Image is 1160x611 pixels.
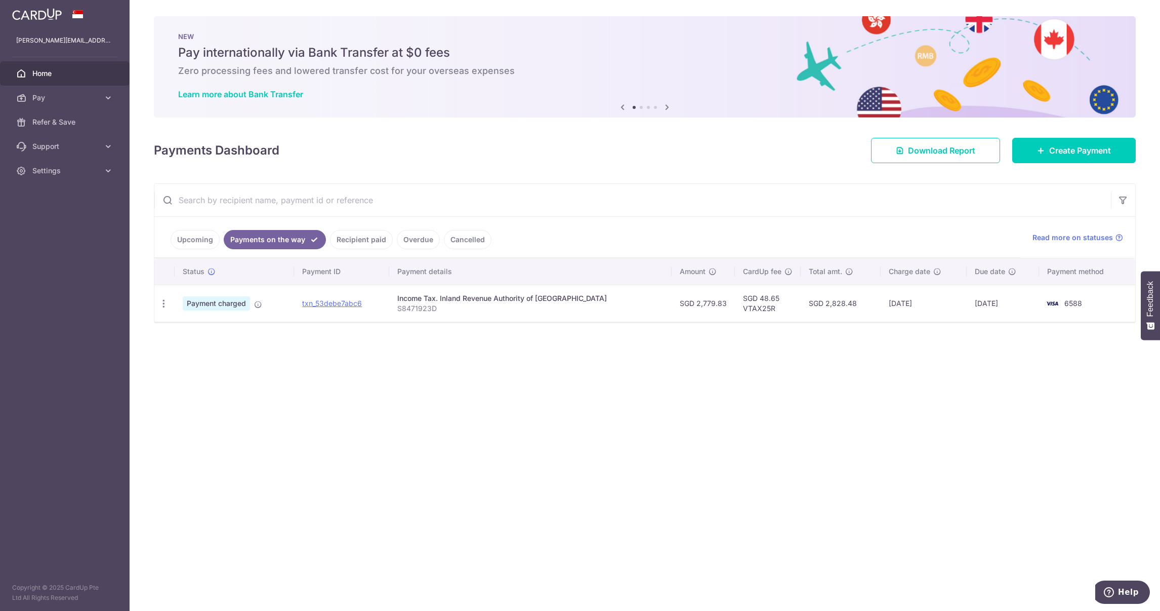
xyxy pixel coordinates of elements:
[1049,144,1111,157] span: Create Payment
[809,266,842,277] span: Total amt.
[32,141,99,151] span: Support
[735,285,801,322] td: SGD 48.65 VTAX25R
[444,230,491,249] a: Cancelled
[16,35,113,46] p: [PERSON_NAME][EMAIL_ADDRESS][DOMAIN_NAME]
[178,65,1111,77] h6: Zero processing fees and lowered transfer cost for your overseas expenses
[397,293,664,303] div: Income Tax. Inland Revenue Authority of [GEOGRAPHIC_DATA]
[1032,233,1123,243] a: Read more on statuses
[1095,581,1150,606] iframe: Opens a widget where you can find more information
[1064,299,1082,308] span: 6588
[397,230,440,249] a: Overdue
[889,266,930,277] span: Charge date
[178,89,303,99] a: Learn more about Bank Transfer
[908,144,975,157] span: Download Report
[1146,281,1155,317] span: Feedback
[32,166,99,176] span: Settings
[154,141,279,160] h4: Payments Dashboard
[672,285,735,322] td: SGD 2,779.83
[183,296,250,311] span: Payment charged
[975,266,1005,277] span: Due date
[178,45,1111,61] h5: Pay internationally via Bank Transfer at $0 fees
[1042,297,1062,310] img: Bank Card
[302,299,362,308] a: txn_53debe7abc6
[1012,138,1136,163] a: Create Payment
[32,117,99,127] span: Refer & Save
[1039,258,1135,285] th: Payment method
[178,32,1111,41] p: NEW
[680,266,706,277] span: Amount
[171,230,220,249] a: Upcoming
[330,230,393,249] a: Recipient paid
[12,8,62,20] img: CardUp
[389,258,672,285] th: Payment details
[967,285,1039,322] td: [DATE]
[294,258,389,285] th: Payment ID
[154,184,1111,216] input: Search by recipient name, payment id or reference
[801,285,881,322] td: SGD 2,828.48
[32,68,99,79] span: Home
[881,285,967,322] td: [DATE]
[1141,271,1160,340] button: Feedback - Show survey
[224,230,326,249] a: Payments on the way
[1032,233,1113,243] span: Read more on statuses
[154,16,1136,118] img: Bank transfer banner
[183,266,204,277] span: Status
[32,93,99,103] span: Pay
[743,266,781,277] span: CardUp fee
[871,138,1000,163] a: Download Report
[397,303,664,314] p: S8471923D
